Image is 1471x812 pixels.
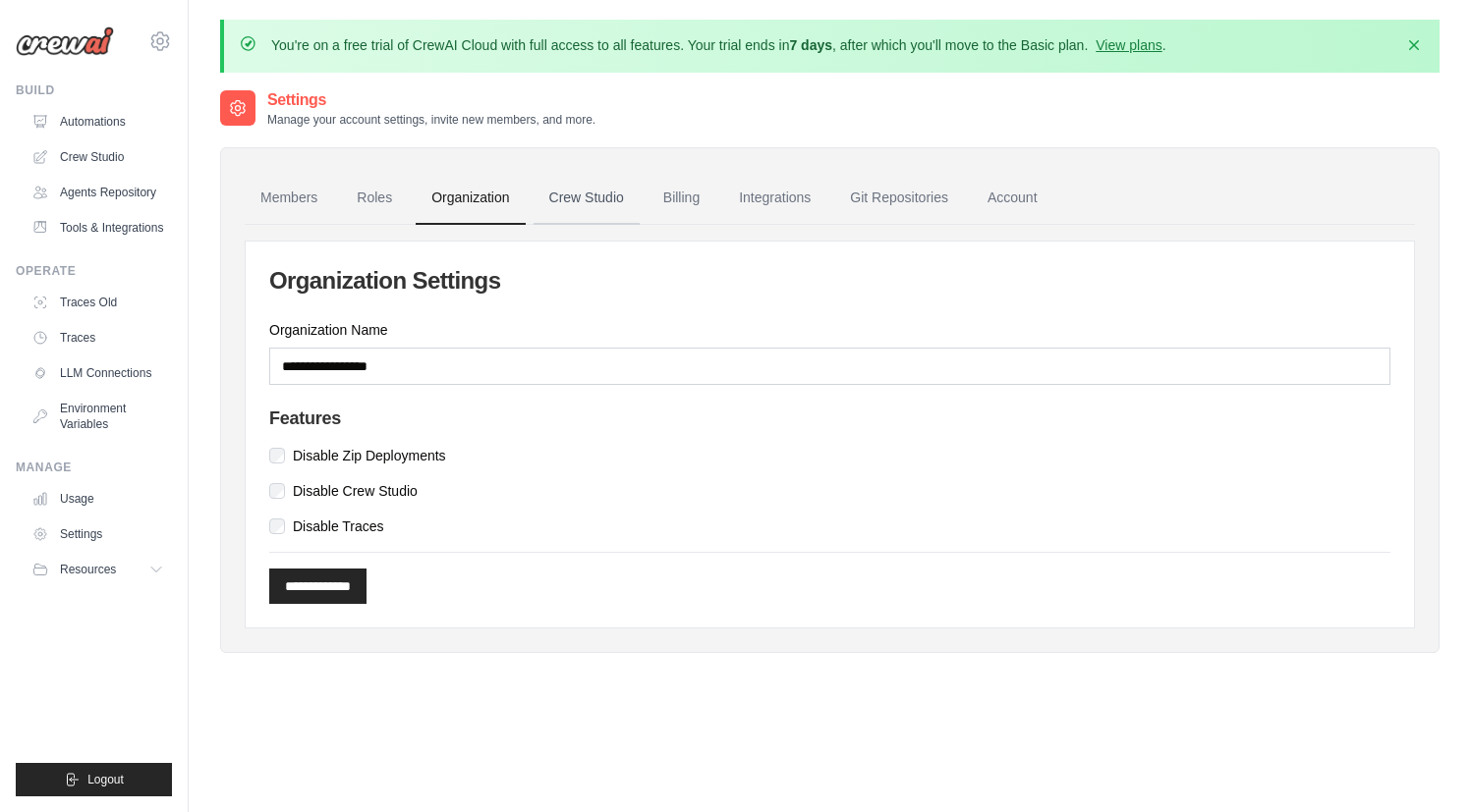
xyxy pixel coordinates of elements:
a: Tools & Integrations [24,212,172,244]
p: You're on a free trial of CrewAI Cloud with full access to all features. Your trial ends in , aft... [271,35,1166,55]
button: Logout [16,763,172,796]
label: Disable Traces [293,516,384,536]
h2: Settings [267,88,595,112]
a: Automations [24,106,172,137]
a: Members [245,172,333,225]
a: Settings [24,518,172,550]
a: Usage [24,483,172,514]
a: Environment Variables [24,393,172,440]
a: Organization [416,172,525,225]
strong: 7 days [789,37,832,53]
a: Git Repositories [834,172,964,225]
a: View plans [1096,37,1161,53]
img: Logo [16,27,114,56]
p: Manage your account settings, invite new members, and more. [267,112,595,128]
span: Logout [87,772,124,787]
a: LLM Connections [24,357,172,389]
h2: Organization Settings [269,265,1390,297]
div: Operate [16,263,172,279]
button: Resources [24,554,172,585]
a: Integrations [723,172,826,225]
a: Crew Studio [534,172,640,225]
h4: Features [269,408,1390,430]
a: Roles [341,172,408,225]
a: Billing [648,172,715,225]
label: Disable Zip Deployments [293,446,446,465]
a: Crew Studio [24,141,172,173]
span: Resources [60,562,116,577]
div: Manage [16,460,172,475]
label: Disable Crew Studio [293,481,418,501]
div: Build [16,82,172,98]
a: Traces Old [24,287,172,318]
a: Agents Repository [24,177,172,208]
a: Traces [24,322,172,353]
a: Account [972,172,1053,225]
label: Organization Name [269,320,1390,340]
